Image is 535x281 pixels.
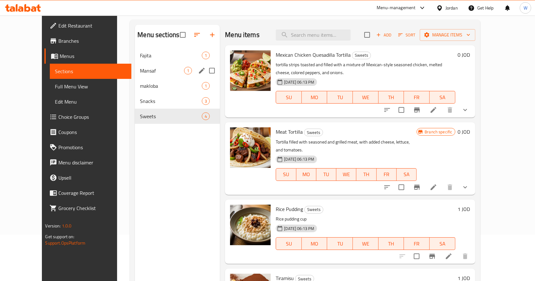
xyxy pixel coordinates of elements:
[276,29,351,41] input: search
[445,252,452,260] a: Edit menu item
[230,127,271,168] img: Meat Tortilla
[304,129,323,136] span: Sweets
[140,67,184,74] span: Mansaf
[381,93,402,102] span: TH
[336,168,356,181] button: WE
[355,239,376,248] span: WE
[330,239,350,248] span: TU
[281,156,317,162] span: [DATE] 06:13 PM
[55,67,126,75] span: Sections
[197,66,207,75] button: edit
[381,239,402,248] span: TH
[44,48,131,64] a: Menus
[458,102,473,118] button: show more
[432,93,453,102] span: SA
[60,52,126,60] span: Menus
[458,205,470,214] h6: 1 JOD
[279,170,294,179] span: SU
[140,52,202,59] div: Fajita
[202,113,209,119] span: 4
[458,50,470,59] h6: 0 JOD
[356,168,376,181] button: TH
[458,127,470,136] h6: 0 JOD
[461,183,469,191] svg: Show Choices
[140,112,202,120] div: Sweets
[409,180,425,195] button: Branch-specific-item
[461,106,469,114] svg: Show Choices
[230,205,271,245] img: Rice Pudding
[281,226,317,232] span: [DATE] 06:13 PM
[302,91,327,104] button: MO
[410,250,423,263] span: Select to update
[135,93,220,109] div: Snacks3
[379,170,394,179] span: FR
[276,215,455,223] p: Rice pudding cup
[353,91,379,104] button: WE
[279,93,299,102] span: SU
[44,170,131,185] a: Upsell
[327,91,353,104] button: TU
[62,222,72,230] span: 1.0.0
[44,140,131,155] a: Promotions
[58,189,126,197] span: Coverage Report
[327,237,353,250] button: TU
[281,79,317,85] span: [DATE] 06:13 PM
[359,170,374,179] span: TH
[374,30,394,40] button: Add
[58,204,126,212] span: Grocery Checklist
[44,125,131,140] a: Coupons
[135,63,220,78] div: Mansaf1edit
[394,30,420,40] span: Sort items
[377,4,416,12] div: Menu-management
[379,91,404,104] button: TH
[296,168,316,181] button: MO
[50,94,131,109] a: Edit Menu
[45,233,74,241] span: Get support on:
[55,98,126,105] span: Edit Menu
[305,206,323,213] span: Sweets
[202,82,210,90] div: items
[406,93,427,102] span: FR
[404,237,430,250] button: FR
[45,222,61,230] span: Version:
[330,93,350,102] span: TU
[458,180,473,195] button: show more
[355,93,376,102] span: WE
[230,50,271,91] img: Mexican Chicken Quesadilla Tortilla
[137,30,179,40] h2: Menu sections
[304,206,323,214] div: Sweets
[446,4,458,11] div: Jordan
[58,128,126,136] span: Coupons
[58,22,126,29] span: Edit Restaurant
[353,237,379,250] button: WE
[442,180,458,195] button: delete
[50,64,131,79] a: Sections
[45,239,85,247] a: Support.OpsPlatform
[379,237,404,250] button: TH
[135,109,220,124] div: Sweets4
[205,27,220,42] button: Add section
[184,68,192,74] span: 1
[352,52,371,59] div: Sweets
[458,249,473,264] button: delete
[202,53,209,59] span: 1
[422,129,455,135] span: Branch specific
[395,181,408,194] span: Select to update
[430,237,455,250] button: SA
[432,239,453,248] span: SA
[374,30,394,40] span: Add item
[140,82,202,90] span: makloba
[58,144,126,151] span: Promotions
[360,28,374,42] span: Select section
[319,170,334,179] span: TU
[442,102,458,118] button: delete
[380,102,395,118] button: sort-choices
[58,174,126,182] span: Upsell
[352,52,371,59] span: Sweets
[339,170,354,179] span: WE
[276,91,302,104] button: SU
[304,129,323,136] div: Sweets
[404,91,430,104] button: FR
[176,28,189,42] span: Select all sections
